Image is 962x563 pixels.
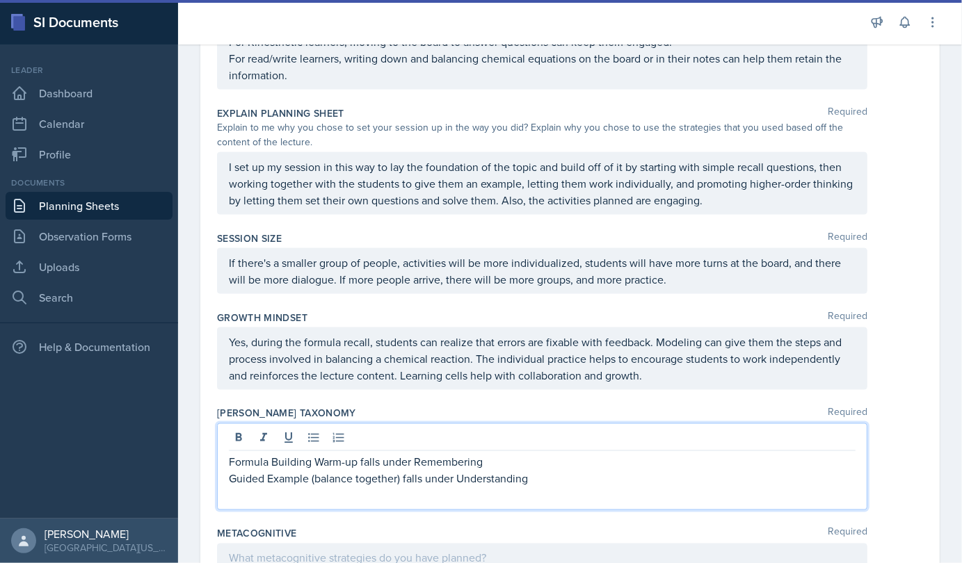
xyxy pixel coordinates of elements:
div: [PERSON_NAME] [45,527,167,541]
label: Metacognitive [217,527,297,541]
span: Required [828,527,867,541]
a: Dashboard [6,79,173,107]
a: Uploads [6,253,173,281]
a: Search [6,284,173,311]
label: Explain Planning Sheet [217,106,344,120]
a: Planning Sheets [6,192,173,220]
div: Help & Documentation [6,333,173,361]
p: If there's a smaller group of people, activities will be more individualized, students will have ... [229,254,856,288]
a: Observation Forms [6,222,173,250]
div: Leader [6,64,173,76]
p: I set up my session in this way to lay the foundation of the topic and build off of it by startin... [229,158,856,209]
span: Required [828,231,867,245]
label: [PERSON_NAME] Taxonomy [217,407,356,421]
a: Profile [6,140,173,168]
p: Formula Building Warm-up falls under Remembering [229,454,856,471]
label: Growth Mindset [217,311,307,325]
div: [GEOGRAPHIC_DATA][US_STATE] [45,541,167,555]
a: Calendar [6,110,173,138]
div: Explain to me why you chose to set your session up in the way you did? Explain why you chose to u... [217,120,867,149]
span: Required [828,311,867,325]
p: Yes, during the formula recall, students can realize that errors are fixable with feedback. Model... [229,334,856,384]
p: Guided Example (balance together) falls under Understanding [229,471,856,487]
div: Documents [6,177,173,189]
p: For read/write learners, writing down and balancing chemical equations on the board or in their n... [229,50,856,83]
label: Session Size [217,231,282,245]
span: Required [828,407,867,421]
span: Required [828,106,867,120]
